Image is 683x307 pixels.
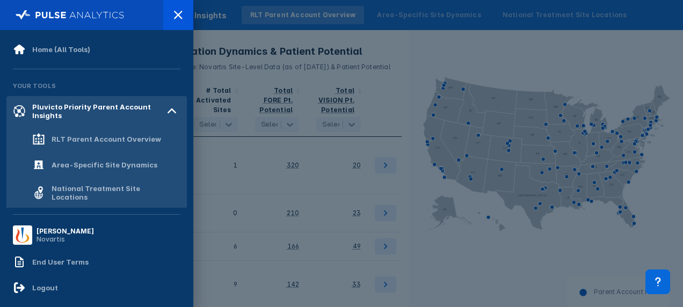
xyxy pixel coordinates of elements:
div: Home (All Tools) [32,45,90,54]
div: [PERSON_NAME] [37,227,94,235]
div: Area-Specific Site Dynamics [52,160,157,169]
div: Your Tools [6,76,187,96]
a: RLT Parent Account Overview [6,126,187,152]
a: Home (All Tools) [6,36,187,62]
img: pulse-logo-full-white.svg [16,8,125,23]
div: National Treatment Site Locations [52,184,161,201]
div: Logout [32,283,58,292]
div: Pluvicto Priority Parent Account Insights [32,103,163,120]
a: End User Terms [6,249,187,275]
a: Area-Specific Site Dynamics [6,152,187,178]
div: Contact Support [645,269,670,294]
div: Novartis [37,235,94,243]
img: menu button [15,228,30,243]
div: End User Terms [32,258,89,266]
a: National Treatment Site Locations [6,178,187,208]
div: RLT Parent Account Overview [52,135,161,143]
